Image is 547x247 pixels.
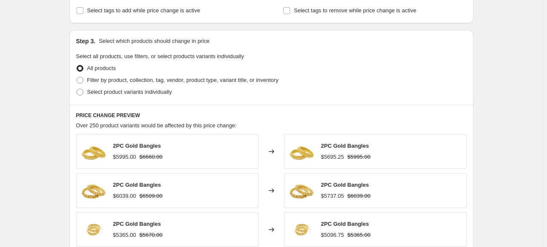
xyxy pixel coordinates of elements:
[321,221,369,227] span: 2PC Gold Bangles
[348,192,370,200] strike: $6039.00
[113,221,161,227] span: 2PC Gold Bangles
[321,182,369,188] span: 2PC Gold Bangles
[76,122,237,129] span: Over 250 product variants would be affected by this price change:
[87,89,172,95] span: Select product variants individually
[289,178,314,203] img: 1057_80x.jpg
[81,217,106,242] img: 1147_80x.jpg
[321,143,369,149] span: 2PC Gold Bangles
[289,139,314,164] img: 1056_80x.jpg
[113,143,161,149] span: 2PC Gold Bangles
[294,7,416,14] span: Select tags to remove while price change is active
[113,182,161,188] span: 2PC Gold Bangles
[87,65,116,71] span: All products
[99,37,209,45] p: Select which products should change in price
[76,112,467,119] h6: PRICE CHANGE PREVIEW
[348,153,370,161] strike: $5995.00
[113,153,136,161] div: $5995.00
[321,192,344,200] div: $5737.05
[76,53,244,59] span: Select all products, use filters, or select products variants individually
[140,192,162,200] strike: $6509.00
[140,153,162,161] strike: $6660.00
[321,153,344,161] div: $5695.25
[76,37,96,45] h2: Step 3.
[113,231,136,239] div: $5365.00
[348,231,370,239] strike: $5365.00
[140,231,162,239] strike: $5670.00
[321,231,344,239] div: $5096.75
[87,77,279,83] span: Filter by product, collection, tag, vendor, product type, variant title, or inventory
[81,178,106,203] img: 1057_80x.jpg
[87,7,200,14] span: Select tags to add while price change is active
[113,192,136,200] div: $6039.00
[289,217,314,242] img: 1147_80x.jpg
[81,139,106,164] img: 1056_80x.jpg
